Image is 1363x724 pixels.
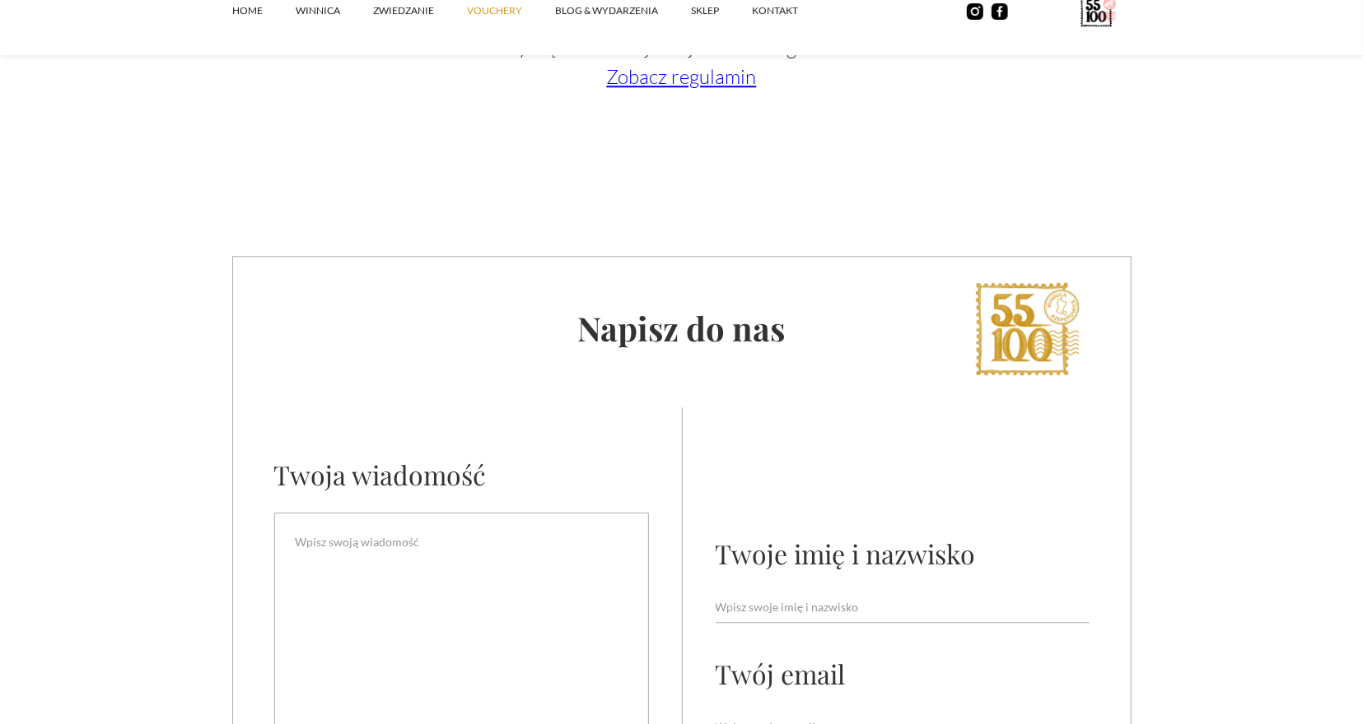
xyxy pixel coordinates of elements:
h2: Napisz do nas [233,306,1131,350]
div: Twoje imię i nazwisko [716,536,976,571]
div: Twój email [716,656,846,691]
div: Twoja wiadomość [274,457,487,492]
input: Wpisz swoje imię i nazwisko [716,592,1090,623]
a: Zobacz regulamin [607,64,757,89]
